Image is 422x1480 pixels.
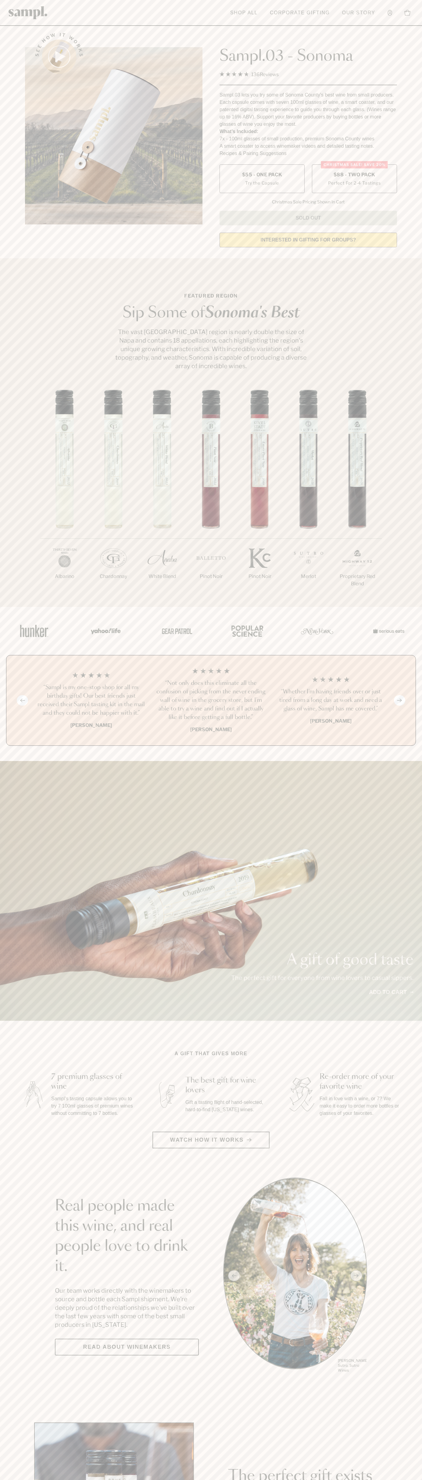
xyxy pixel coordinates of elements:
[113,292,309,300] p: Featured Region
[138,390,187,600] li: 3 / 7
[245,180,279,186] small: Try the Capsule
[220,70,279,79] div: 136Reviews
[267,6,333,19] a: Corporate Gifting
[394,695,405,706] button: Next slide
[310,718,352,724] b: [PERSON_NAME]
[16,618,52,644] img: Artboard_1_c8cd28af-0030-4af1-819c-248e302c7f06_x450.png
[40,573,89,580] p: Albarino
[235,573,284,580] p: Pinot Noir
[220,135,397,143] li: 7x - 100ml glasses of small production, premium Sonoma County wines
[220,233,397,247] a: interested in gifting for groups?
[223,1178,367,1374] div: slide 1
[333,390,382,607] li: 7 / 7
[220,143,397,150] li: A smart coaster to access winemaker videos and detailed tasting notes.
[55,1339,199,1355] a: Read about Winemakers
[220,150,397,157] li: Recipes & Pairing Suggestions
[299,618,335,644] img: Artboard_3_0b291449-6e8c-4d07-b2c2-3f3601a19cd1_x450.png
[187,573,235,580] p: Pinot Noir
[370,618,406,644] img: Artboard_7_5b34974b-f019-449e-91fb-745f8d0877ee_x450.png
[338,1358,367,1373] p: [PERSON_NAME] Sutro, Sutro Wines
[89,390,138,600] li: 2 / 7
[51,1095,134,1117] p: Sampl's tasting capsule allows you to try 7 100ml glasses of premium wines without committing to ...
[87,618,123,644] img: Artboard_6_04f9a106-072f-468a-bdd7-f11783b05722_x450.png
[220,47,397,65] h1: Sampl.03 - Sonoma
[242,171,282,178] span: $55 - One Pack
[320,1095,402,1117] p: Fall in love with a wine, or 7? We make it easy to order more bottles or glasses of your favorites.
[51,1072,134,1091] h3: 7 premium glasses of wine
[156,668,266,733] li: 2 / 4
[157,618,194,644] img: Artboard_5_7fdae55a-36fd-43f7-8bfd-f74a06a2878e_x450.png
[220,129,258,134] strong: What’s Included:
[36,668,146,733] li: 1 / 4
[185,1076,268,1095] h3: The best gift for wine lovers
[369,988,413,996] a: Add to cart
[17,695,28,706] button: Previous slide
[223,1178,367,1374] ul: carousel
[138,573,187,580] p: White Blend
[334,171,375,178] span: $88 - Two Pack
[339,6,378,19] a: Our Story
[70,722,112,728] b: [PERSON_NAME]
[220,91,397,128] div: Sampl.03 lets you try some of Sonoma County's best wine from small producers. Each capsule comes ...
[152,1132,270,1148] button: Watch how it works
[205,306,300,320] em: Sonoma's Best
[284,390,333,600] li: 6 / 7
[187,390,235,600] li: 4 / 7
[276,688,386,713] h3: “Whether I'm having friends over or just tired from a long day at work and need a glass of wine, ...
[190,727,232,732] b: [PERSON_NAME]
[113,306,309,320] h2: Sip Some of
[284,573,333,580] p: Merlot
[185,1099,268,1113] p: Gift a tasting flight of hand-selected, hard-to-find [US_STATE] wines.
[113,328,309,370] p: The vast [GEOGRAPHIC_DATA] region is nearly double the size of Napa and contains 18 appellations,...
[231,953,413,967] p: A gift of good taste
[260,72,279,77] span: Reviews
[269,199,348,205] li: Christmas Sale Pricing Shown In Cart
[9,6,48,19] img: Sampl logo
[320,1072,402,1091] h3: Re-order more of your favorite wine
[25,47,202,224] img: Sampl.03 - Sonoma
[235,390,284,600] li: 5 / 7
[55,1286,199,1329] p: Our team works directly with the winemakers to source and bottle each Sampl shipment. We’re deepl...
[333,573,382,587] p: Proprietary Red Blend
[228,618,265,644] img: Artboard_4_28b4d326-c26e-48f9-9c80-911f17d6414e_x450.png
[42,40,76,74] button: See how it works
[231,974,413,982] p: The perfect gift for everyone from wine lovers to casual sippers.
[40,390,89,600] li: 1 / 7
[55,1196,199,1277] h2: Real people made this wine, and real people love to drink it.
[156,679,266,722] h3: “Not only does this eliminate all the confusion of picking from the never ending wall of wine in ...
[321,161,388,168] div: Christmas SALE! Save 20%
[89,573,138,580] p: Chardonnay
[328,180,381,186] small: Perfect For 2-4 Tastings
[276,668,386,733] li: 3 / 4
[251,72,260,77] span: 136
[227,6,261,19] a: Shop All
[36,683,146,717] h3: “Sampl is my one-stop shop for all my birthday gifts! Our best friends just received their Sampl ...
[175,1050,248,1057] h2: A gift that gives more
[220,211,397,225] button: Sold Out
